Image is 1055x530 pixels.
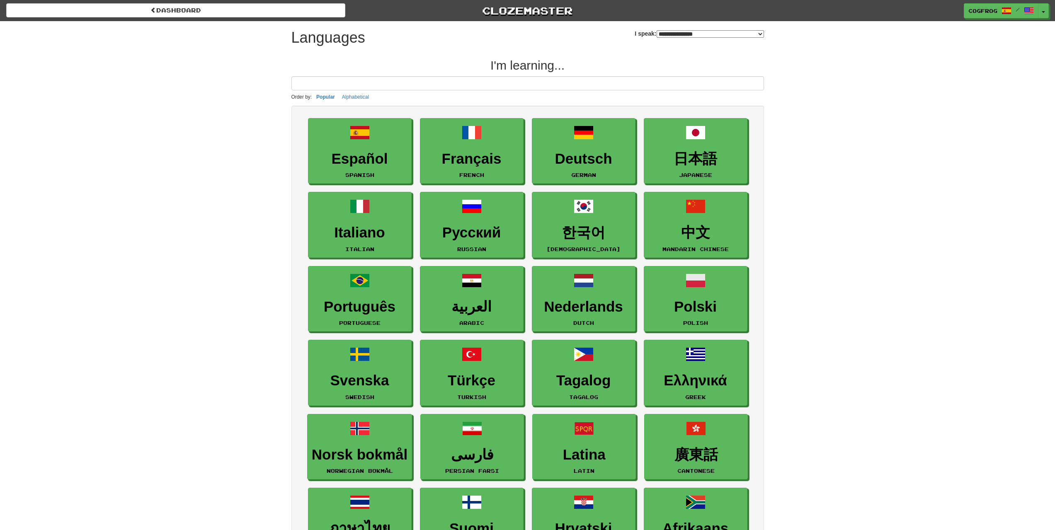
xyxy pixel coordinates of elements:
a: 日本語Japanese [644,118,747,184]
a: LatinaLatin [532,414,636,480]
small: German [571,172,596,178]
h1: Languages [291,29,365,46]
a: 한국어[DEMOGRAPHIC_DATA] [532,192,635,258]
small: Persian Farsi [445,468,499,474]
small: Swedish [345,394,374,400]
span: / [1016,7,1020,12]
a: Norsk bokmålNorwegian Bokmål [307,414,412,480]
small: Cantonese [677,468,715,474]
a: РусскийRussian [420,192,524,258]
h3: Svenska [313,373,407,389]
small: Turkish [457,394,486,400]
small: Arabic [459,320,484,326]
a: 廣東話Cantonese [644,414,748,480]
h3: Русский [424,225,519,241]
a: ItalianoItalian [308,192,412,258]
h3: Polski [648,299,743,315]
h3: Español [313,151,407,167]
small: Norwegian Bokmål [327,468,393,474]
h3: Ελληνικά [648,373,743,389]
a: Clozemaster [358,3,697,18]
a: TürkçeTurkish [420,340,524,406]
h3: 한국어 [536,225,631,241]
select: I speak: [657,30,764,38]
small: Spanish [345,172,374,178]
h2: I'm learning... [291,58,764,72]
a: العربيةArabic [420,266,524,332]
h3: Norsk bokmål [312,447,407,463]
small: Order by: [291,94,312,100]
small: [DEMOGRAPHIC_DATA] [546,246,621,252]
h3: Deutsch [536,151,631,167]
h3: Tagalog [536,373,631,389]
h3: Nederlands [536,299,631,315]
h3: Français [424,151,519,167]
small: French [459,172,484,178]
button: Alphabetical [340,92,371,102]
h3: Latina [537,447,631,463]
small: Portuguese [339,320,381,326]
small: Italian [345,246,374,252]
a: PolskiPolish [644,266,747,332]
small: Latin [574,468,594,474]
button: Popular [314,92,337,102]
small: Russian [457,246,486,252]
h3: Türkçe [424,373,519,389]
small: Dutch [573,320,594,326]
a: FrançaisFrench [420,118,524,184]
small: Tagalog [569,394,598,400]
h3: العربية [424,299,519,315]
span: cogfrog [968,7,997,15]
h3: Português [313,299,407,315]
a: dashboard [6,3,345,17]
a: cogfrog / [964,3,1038,18]
h3: 日本語 [648,151,743,167]
a: SvenskaSwedish [308,340,412,406]
small: Greek [685,394,706,400]
small: Japanese [679,172,712,178]
a: EspañolSpanish [308,118,412,184]
a: 中文Mandarin Chinese [644,192,747,258]
label: I speak: [635,29,764,38]
small: Polish [683,320,708,326]
a: DeutschGerman [532,118,635,184]
h3: Italiano [313,225,407,241]
a: فارسیPersian Farsi [420,414,524,480]
a: TagalogTagalog [532,340,635,406]
a: PortuguêsPortuguese [308,266,412,332]
a: ΕλληνικάGreek [644,340,747,406]
a: NederlandsDutch [532,266,635,332]
h3: 中文 [648,225,743,241]
h3: فارسی [425,447,519,463]
small: Mandarin Chinese [662,246,729,252]
h3: 廣東話 [649,447,743,463]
